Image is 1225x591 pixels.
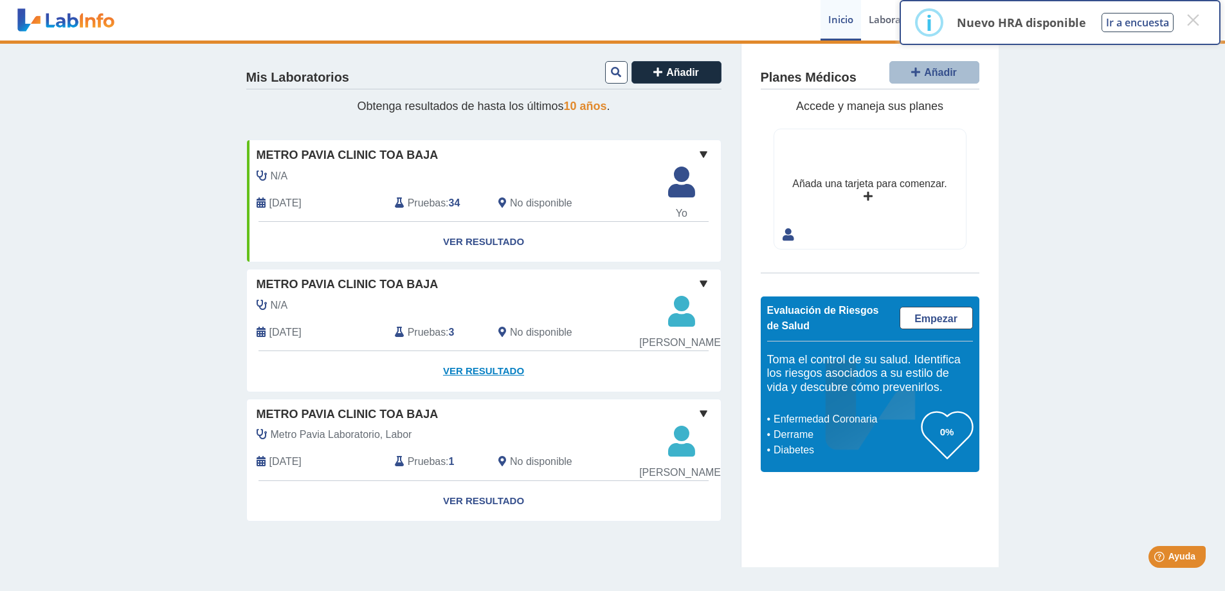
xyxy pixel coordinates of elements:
a: Ver Resultado [247,351,721,392]
h4: Planes Médicos [761,70,857,86]
div: i [926,11,932,34]
span: Pruebas [408,454,446,469]
span: Añadir [924,67,957,78]
div: : [385,453,489,471]
span: Accede y maneja sus planes [796,100,943,113]
span: [PERSON_NAME] [639,335,723,350]
span: Metro Pavia Laboratorio, Labor [271,427,412,442]
button: Ir a encuesta [1102,13,1174,32]
span: N/A [271,168,288,184]
span: Evaluación de Riesgos de Salud [767,305,879,331]
span: No disponible [510,195,572,211]
span: Pruebas [408,195,446,211]
div: : [385,323,489,341]
span: Metro Pavia Clinic Toa Baja [257,147,439,164]
span: Yo [660,206,703,221]
span: No disponible [510,325,572,340]
li: Diabetes [770,442,921,458]
a: Ver Resultado [247,481,721,522]
span: Metro Pavia Clinic Toa Baja [257,276,439,293]
b: 34 [449,197,460,208]
a: Ver Resultado [247,222,721,262]
button: Añadir [631,61,721,84]
span: 2025-07-21 [269,195,302,211]
h5: Toma el control de su salud. Identifica los riesgos asociados a su estilo de vida y descubre cómo... [767,353,973,395]
p: Nuevo HRA disponible [957,15,1086,30]
li: Derrame [770,427,921,442]
button: Close this dialog [1181,8,1204,32]
h3: 0% [921,424,973,440]
span: N/A [271,298,288,313]
b: 3 [449,327,455,338]
span: No disponible [510,454,572,469]
span: 10 años [564,100,607,113]
a: Empezar [900,307,973,329]
div: : [385,194,489,212]
b: 1 [449,456,455,467]
div: Añada una tarjeta para comenzar. [792,176,947,192]
span: Empezar [914,313,957,324]
span: [PERSON_NAME] [639,465,723,480]
span: Metro Pavia Clinic Toa Baja [257,406,439,423]
h4: Mis Laboratorios [246,70,349,86]
li: Enfermedad Coronaria [770,412,921,427]
span: Pruebas [408,325,446,340]
span: Obtenga resultados de hasta los últimos . [357,100,610,113]
span: 2025-07-21 [269,454,302,469]
iframe: Help widget launcher [1111,541,1211,577]
button: Añadir [889,61,979,84]
span: Añadir [666,67,699,78]
span: 2025-09-17 [269,325,302,340]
